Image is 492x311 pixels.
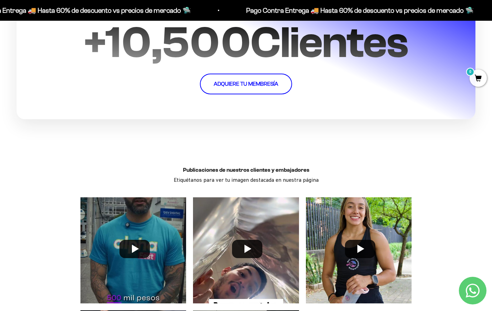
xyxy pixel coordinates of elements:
p: Pago Contra Entrega 🚚 Hasta 60% de descuento vs precios de mercado 🛸 [246,5,474,16]
a: ADQUIERE TU MEMBRESÍA [200,74,292,94]
a: 0 [470,75,487,83]
img: User picture [190,194,302,307]
img: User picture [302,194,415,307]
span: 10,500 [105,18,251,67]
mark: 0 [466,68,474,76]
h3: Publicaciones de nuestros clientes y embajadores [80,166,412,174]
img: User picture [77,194,190,307]
span: + Clientes [84,18,408,67]
div: Etiquétanos para ver tu imagen destacada en nuestra página [74,159,419,190]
